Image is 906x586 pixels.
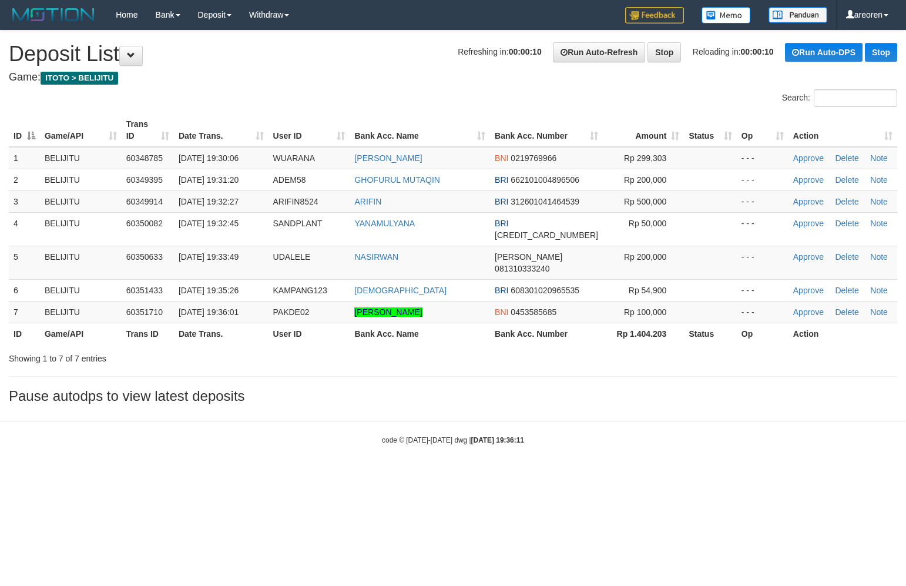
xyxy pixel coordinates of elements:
span: SANDPLANT [273,219,323,228]
span: Rp 54,900 [629,286,667,295]
th: Amount: activate to sort column ascending [603,113,684,147]
a: Delete [835,252,858,262]
span: Refreshing in: [458,47,541,56]
a: YANAMULYANA [354,219,415,228]
a: Approve [793,197,824,206]
span: [PERSON_NAME] [495,252,562,262]
a: Note [870,286,888,295]
strong: 00:00:10 [509,47,542,56]
a: Stop [865,43,897,62]
span: ITOTO > BELIJITU [41,72,118,85]
span: Copy 662101004896506 to clipboard [511,175,579,185]
a: Delete [835,307,858,317]
a: Approve [793,252,824,262]
a: Approve [793,286,824,295]
span: Rp 299,303 [624,153,666,163]
th: Action: activate to sort column ascending [788,113,897,147]
strong: [DATE] 19:36:11 [471,436,524,444]
img: panduan.png [769,7,827,23]
span: [DATE] 19:36:01 [179,307,239,317]
a: Note [870,307,888,317]
td: - - - [737,169,788,190]
a: Note [870,219,888,228]
span: BRI [495,286,508,295]
td: 7 [9,301,40,323]
span: 60350082 [126,219,163,228]
td: BELIJITU [40,147,122,169]
td: 4 [9,212,40,246]
th: Date Trans. [174,323,269,344]
td: - - - [737,147,788,169]
span: Reloading in: [693,47,774,56]
span: Rp 500,000 [624,197,666,206]
td: - - - [737,190,788,212]
th: Game/API [40,323,122,344]
span: UDALELE [273,252,311,262]
img: MOTION_logo.png [9,6,98,24]
label: Search: [782,89,897,107]
span: [DATE] 19:32:45 [179,219,239,228]
a: Note [870,252,888,262]
a: [PERSON_NAME] [354,153,422,163]
th: Action [788,323,897,344]
td: 1 [9,147,40,169]
span: ADEM58 [273,175,306,185]
span: Rp 200,000 [624,175,666,185]
span: KAMPANG123 [273,286,327,295]
span: WUARANA [273,153,316,163]
th: Date Trans.: activate to sort column ascending [174,113,269,147]
td: 2 [9,169,40,190]
span: [DATE] 19:33:49 [179,252,239,262]
strong: 00:00:10 [741,47,774,56]
th: Op: activate to sort column ascending [737,113,788,147]
td: BELIJITU [40,190,122,212]
span: PAKDE02 [273,307,310,317]
a: Delete [835,153,858,163]
span: Copy 0219769966 to clipboard [511,153,556,163]
a: Note [870,153,888,163]
div: Showing 1 to 7 of 7 entries [9,348,369,364]
th: Game/API: activate to sort column ascending [40,113,122,147]
td: - - - [737,246,788,279]
td: BELIJITU [40,279,122,301]
th: Bank Acc. Name [350,323,490,344]
h4: Game: [9,72,897,83]
td: - - - [737,301,788,323]
a: Stop [647,42,681,62]
th: Status [684,323,736,344]
span: 60350633 [126,252,163,262]
span: [DATE] 19:30:06 [179,153,239,163]
a: Delete [835,219,858,228]
th: User ID: activate to sort column ascending [269,113,350,147]
h1: Deposit List [9,42,897,66]
th: ID: activate to sort column descending [9,113,40,147]
span: Rp 100,000 [624,307,666,317]
td: BELIJITU [40,169,122,190]
td: - - - [737,212,788,246]
a: Delete [835,197,858,206]
a: Approve [793,153,824,163]
span: Copy 608301020965535 to clipboard [511,286,579,295]
th: Op [737,323,788,344]
a: Delete [835,175,858,185]
span: [DATE] 19:31:20 [179,175,239,185]
td: BELIJITU [40,301,122,323]
span: Rp 50,000 [629,219,667,228]
span: Rp 200,000 [624,252,666,262]
a: ARIFIN [354,197,381,206]
th: Bank Acc. Number [490,323,603,344]
th: Status: activate to sort column ascending [684,113,736,147]
a: Approve [793,175,824,185]
span: BNI [495,153,508,163]
td: 6 [9,279,40,301]
td: 3 [9,190,40,212]
td: - - - [737,279,788,301]
th: ID [9,323,40,344]
th: Trans ID [122,323,174,344]
span: 60349395 [126,175,163,185]
a: NASIRWAN [354,252,398,262]
a: Delete [835,286,858,295]
span: Copy 116601008449536 to clipboard [495,230,598,240]
span: Copy 0453585685 to clipboard [511,307,556,317]
img: Feedback.jpg [625,7,684,24]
